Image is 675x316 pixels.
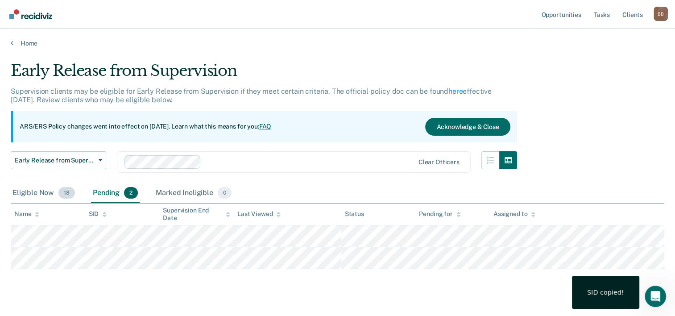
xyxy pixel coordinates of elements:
[11,62,517,87] div: Early Release from Supervision
[11,151,106,169] button: Early Release from Supervision
[493,210,535,218] div: Assigned to
[9,9,52,19] img: Recidiviz
[20,122,271,131] p: ARS/ERS Policy changes went into effect on [DATE]. Learn what this means for you:
[654,7,668,21] button: Profile dropdown button
[654,7,668,21] div: B B
[163,207,230,222] div: Supervision End Date
[11,183,77,203] div: Eligible Now18
[418,158,460,166] div: Clear officers
[419,210,460,218] div: Pending for
[89,210,107,218] div: SID
[587,288,624,296] div: SID copied!
[345,210,364,218] div: Status
[154,183,233,203] div: Marked Ineligible0
[14,210,39,218] div: Name
[218,187,232,199] span: 0
[11,39,664,47] a: Home
[91,183,140,203] div: Pending2
[124,187,138,199] span: 2
[645,286,666,307] iframe: Intercom live chat
[11,87,492,104] p: Supervision clients may be eligible for Early Release from Supervision if they meet certain crite...
[237,210,281,218] div: Last Viewed
[425,118,510,136] button: Acknowledge & Close
[259,123,272,130] a: FAQ
[15,157,95,164] span: Early Release from Supervision
[58,187,75,199] span: 18
[448,87,463,96] a: here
